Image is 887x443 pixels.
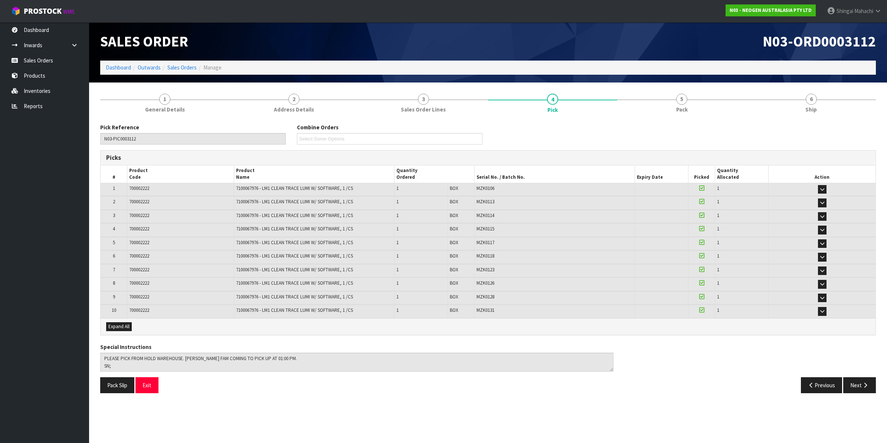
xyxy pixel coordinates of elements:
[547,106,558,114] span: Pick
[203,64,222,71] span: Manage
[477,198,494,205] span: MZK0113
[129,294,149,300] span: 700002222
[475,165,635,183] th: Serial No. / Batch No.
[129,266,149,273] span: 700002222
[396,307,399,313] span: 1
[63,8,75,15] small: WMS
[450,280,458,286] span: BOX
[396,266,399,273] span: 1
[717,239,719,246] span: 1
[477,212,494,219] span: MZK0114
[676,94,687,105] span: 5
[236,198,353,205] span: 7100067976 - LM1 CLEAN TRACE LUMI W/ SOFTWARE, 1 /CS
[274,106,314,113] span: Address Details
[113,253,115,259] span: 6
[854,7,873,14] span: Mahachi
[396,294,399,300] span: 1
[129,239,149,246] span: 700002222
[100,377,134,393] button: Pack Slip
[450,294,458,300] span: BOX
[715,165,769,183] th: Quantity Allocated
[106,322,132,331] button: Expand All
[396,280,399,286] span: 1
[236,307,353,313] span: 7100067976 - LM1 CLEAN TRACE LUMI W/ SOFTWARE, 1 /CS
[236,280,353,286] span: 7100067976 - LM1 CLEAN TRACE LUMI W/ SOFTWARE, 1 /CS
[805,106,817,113] span: Ship
[396,198,399,205] span: 1
[450,185,458,191] span: BOX
[129,253,149,259] span: 700002222
[477,239,494,246] span: MZK0117
[129,212,149,219] span: 700002222
[113,239,115,246] span: 5
[477,226,494,232] span: MZK0115
[477,253,494,259] span: MZK0118
[450,239,458,246] span: BOX
[547,94,558,105] span: 4
[717,198,719,205] span: 1
[418,94,429,105] span: 3
[288,94,300,105] span: 2
[113,198,115,205] span: 2
[450,253,458,259] span: BOX
[135,377,158,393] button: Exit
[717,253,719,259] span: 1
[801,377,842,393] button: Previous
[159,94,170,105] span: 1
[100,32,188,51] span: Sales Order
[806,94,817,105] span: 6
[129,185,149,191] span: 700002222
[450,212,458,219] span: BOX
[127,165,234,183] th: Product Code
[676,106,688,113] span: Pack
[129,280,149,286] span: 700002222
[717,226,719,232] span: 1
[113,280,115,286] span: 8
[112,307,116,313] span: 10
[236,253,353,259] span: 7100067976 - LM1 CLEAN TRACE LUMI W/ SOFTWARE, 1 /CS
[113,185,115,191] span: 1
[113,226,115,232] span: 4
[108,323,130,330] span: Expand All
[396,239,399,246] span: 1
[401,106,446,113] span: Sales Order Lines
[477,294,494,300] span: MZK0128
[236,266,353,273] span: 7100067976 - LM1 CLEAN TRACE LUMI W/ SOFTWARE, 1 /CS
[113,212,115,219] span: 3
[113,266,115,273] span: 7
[843,377,876,393] button: Next
[100,118,876,399] span: Pick
[717,294,719,300] span: 1
[236,239,353,246] span: 7100067976 - LM1 CLEAN TRACE LUMI W/ SOFTWARE, 1 /CS
[396,253,399,259] span: 1
[763,32,876,51] span: N03-ORD0003112
[450,266,458,273] span: BOX
[717,266,719,273] span: 1
[717,212,719,219] span: 1
[477,280,494,286] span: MZK0126
[129,226,149,232] span: 700002222
[396,226,399,232] span: 1
[236,185,353,191] span: 7100067976 - LM1 CLEAN TRACE LUMI W/ SOFTWARE, 1 /CS
[167,64,197,71] a: Sales Orders
[395,165,475,183] th: Quantity Ordered
[450,198,458,205] span: BOX
[11,6,20,16] img: cube-alt.png
[236,212,353,219] span: 7100067976 - LM1 CLEAN TRACE LUMI W/ SOFTWARE, 1 /CS
[297,123,338,131] label: Combine Orders
[769,165,875,183] th: Action
[717,185,719,191] span: 1
[145,106,185,113] span: General Details
[24,6,62,16] span: ProStock
[730,7,812,13] strong: N03 - NEOGEN AUSTRALASIA PTY LTD
[236,226,353,232] span: 7100067976 - LM1 CLEAN TRACE LUMI W/ SOFTWARE, 1 /CS
[837,7,853,14] span: Shingai
[635,165,688,183] th: Expiry Date
[129,198,149,205] span: 700002222
[236,294,353,300] span: 7100067976 - LM1 CLEAN TRACE LUMI W/ SOFTWARE, 1 /CS
[138,64,161,71] a: Outwards
[396,212,399,219] span: 1
[234,165,395,183] th: Product Name
[101,165,127,183] th: #
[100,123,139,131] label: Pick Reference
